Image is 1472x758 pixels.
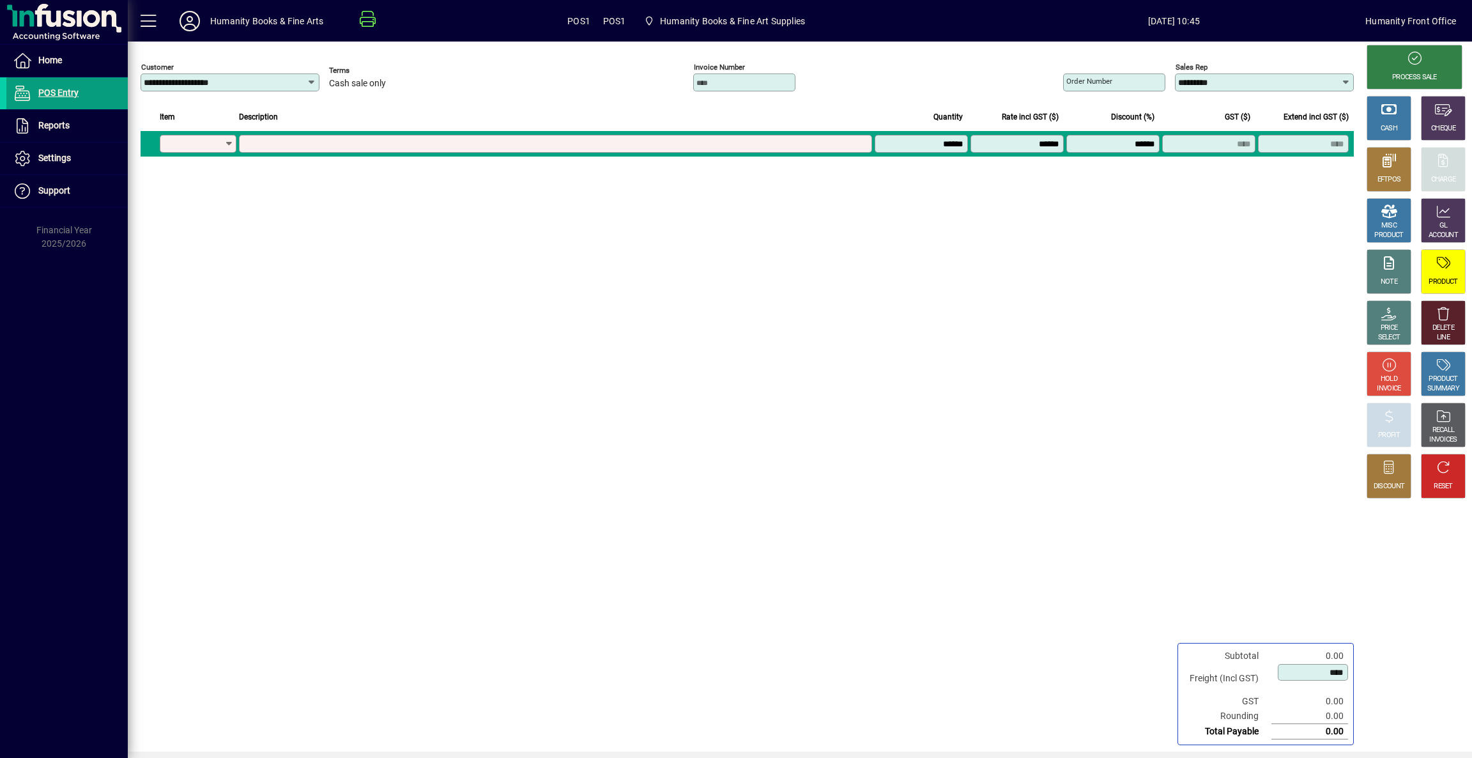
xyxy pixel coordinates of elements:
[1437,333,1450,343] div: LINE
[329,66,406,75] span: Terms
[1427,384,1459,394] div: SUMMARY
[1377,384,1400,394] div: INVOICE
[1066,77,1112,86] mat-label: Order number
[1392,73,1437,82] div: PROCESS SALE
[160,110,175,124] span: Item
[1183,694,1271,709] td: GST
[1284,110,1349,124] span: Extend incl GST ($)
[603,11,626,31] span: POS1
[239,110,278,124] span: Description
[1176,63,1207,72] mat-label: Sales rep
[1183,709,1271,724] td: Rounding
[6,143,128,174] a: Settings
[567,11,590,31] span: POS1
[1429,231,1458,240] div: ACCOUNT
[1183,663,1271,694] td: Freight (Incl GST)
[210,11,324,31] div: Humanity Books & Fine Arts
[660,11,805,31] span: Humanity Books & Fine Art Supplies
[38,153,71,163] span: Settings
[6,110,128,142] a: Reports
[933,110,963,124] span: Quantity
[1225,110,1250,124] span: GST ($)
[1271,724,1348,739] td: 0.00
[639,10,810,33] span: Humanity Books & Fine Art Supplies
[1381,323,1398,333] div: PRICE
[1374,482,1404,491] div: DISCOUNT
[1431,124,1455,134] div: CHEQUE
[1374,231,1403,240] div: PRODUCT
[1183,649,1271,663] td: Subtotal
[1381,375,1397,384] div: HOLD
[1431,175,1456,185] div: CHARGE
[6,45,128,77] a: Home
[982,11,1365,31] span: [DATE] 10:45
[141,63,174,72] mat-label: Customer
[694,63,745,72] mat-label: Invoice number
[38,185,70,196] span: Support
[1432,426,1455,435] div: RECALL
[1381,277,1397,287] div: NOTE
[1271,709,1348,724] td: 0.00
[1429,435,1457,445] div: INVOICES
[38,88,79,98] span: POS Entry
[1381,124,1397,134] div: CASH
[1365,11,1456,31] div: Humanity Front Office
[1377,175,1401,185] div: EFTPOS
[329,79,386,89] span: Cash sale only
[1271,649,1348,663] td: 0.00
[1378,333,1400,343] div: SELECT
[1429,375,1457,384] div: PRODUCT
[1439,221,1448,231] div: GL
[169,10,210,33] button: Profile
[1429,277,1457,287] div: PRODUCT
[1271,694,1348,709] td: 0.00
[38,120,70,130] span: Reports
[1432,323,1454,333] div: DELETE
[6,175,128,207] a: Support
[38,55,62,65] span: Home
[1434,482,1453,491] div: RESET
[1002,110,1059,124] span: Rate incl GST ($)
[1378,431,1400,440] div: PROFIT
[1111,110,1154,124] span: Discount (%)
[1381,221,1397,231] div: MISC
[1183,724,1271,739] td: Total Payable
